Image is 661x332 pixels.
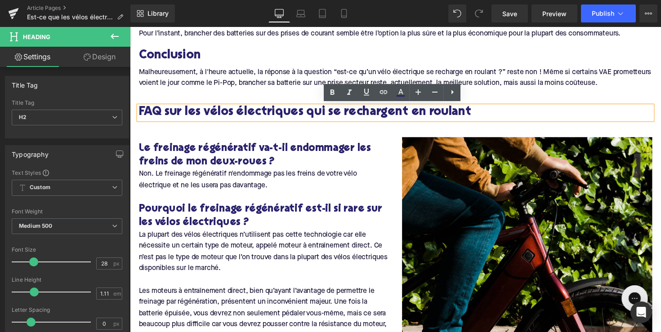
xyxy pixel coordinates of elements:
[19,114,27,120] b: H2
[12,169,122,176] div: Text Styles
[113,321,121,327] span: px
[113,291,121,297] span: em
[19,222,52,229] b: Medium 500
[130,4,175,22] a: New Library
[542,9,567,18] span: Preview
[470,4,488,22] button: Redo
[12,277,122,283] div: Line Height
[531,4,577,22] a: Preview
[9,180,265,208] h3: Pourquoi le freinage régénératif est-il si rare sur les vélos électriques ?
[9,208,265,253] p: La plupart des vélos électriques n’utilisent pas cette technologie car elle nécessite un certain ...
[27,13,113,21] span: Est-ce que les vélos électriques se rechargent en roulant ?
[12,247,122,253] div: Font Size
[448,4,466,22] button: Undo
[9,81,535,95] h2: FAQ sur les vélos électriques qui se rechargent en roulant
[639,4,657,22] button: More
[12,76,38,89] div: Title Tag
[67,47,132,67] a: Design
[9,145,265,168] p: Non. Le freinage régénératif n'endommage pas les freins de votre vélo électrique et ne les usera ...
[9,41,535,64] p: Malheureusement, à l'heure actuelle, la réponse à la question “est-ce qu’un vélo électrique se re...
[30,184,50,191] b: Custom
[290,4,312,22] a: Laptop
[113,261,121,266] span: px
[147,9,169,18] span: Library
[312,4,333,22] a: Tablet
[9,1,535,13] p: Pour l’instant, brancher des batteries sur des prises de courant semble être l’option la plus sûr...
[12,208,122,215] div: Font Weight
[630,301,652,323] div: Open Intercom Messenger
[27,4,130,12] a: Article Pages
[23,33,50,40] span: Heading
[9,265,265,323] p: Les moteurs à entraînement direct, bien qu’ayant l’avantage de permettre le freinage par régénéra...
[592,10,614,17] span: Publish
[581,4,636,22] button: Publish
[333,4,355,22] a: Mobile
[9,117,265,145] h3: Le freinage régénératif va-t-il endommager les freins de mon deux-roues ?
[268,4,290,22] a: Desktop
[499,261,535,295] iframe: Gorgias live chat messenger
[502,9,517,18] span: Save
[12,146,49,158] div: Typography
[12,307,122,313] div: Letter Spacing
[9,22,535,36] h2: Conclusion
[12,100,122,106] div: Title Tag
